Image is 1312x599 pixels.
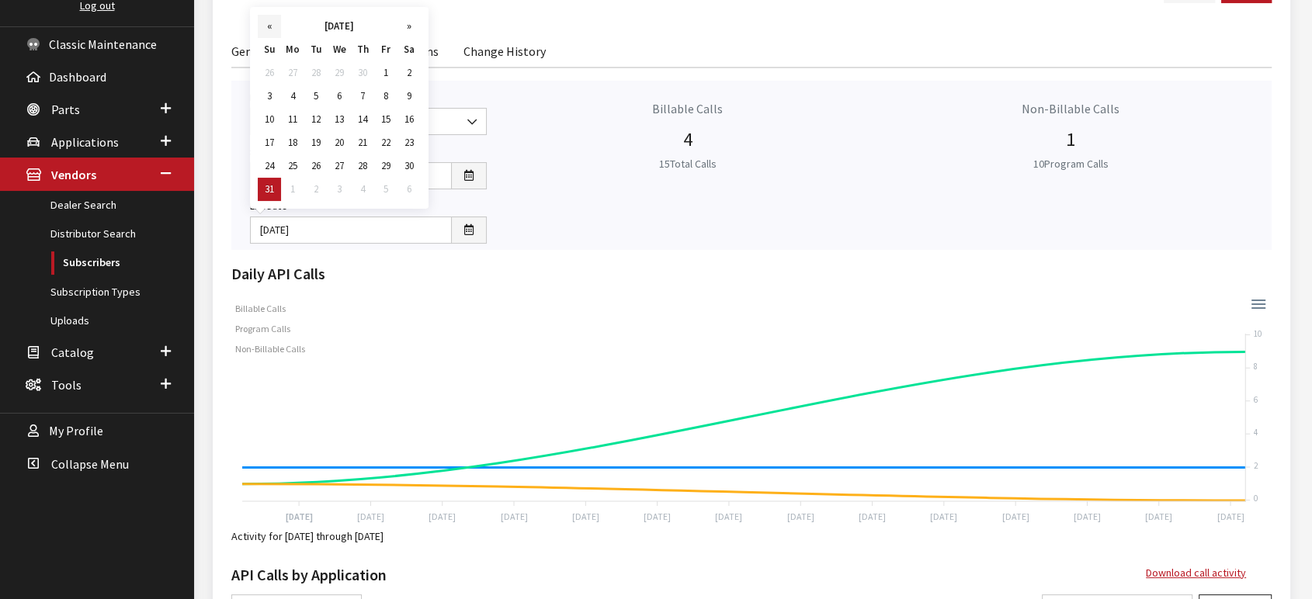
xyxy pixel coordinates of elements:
a: Change History [463,34,546,67]
tspan: 0 [1254,493,1258,504]
span: Vendors [51,168,96,183]
tspan: [DATE] [715,511,742,522]
tspan: [DATE] [859,511,886,522]
span: Parts [51,102,80,117]
td: 4 [351,178,374,201]
p: Billable Calls [505,99,870,118]
td: 3 [328,178,351,201]
td: 23 [397,131,421,154]
tspan: 8 [1254,361,1258,372]
th: Fr [374,38,397,61]
td: 5 [304,85,328,108]
td: 19 [304,131,328,154]
td: 17 [258,131,281,154]
td: 2 [304,178,328,201]
td: 10 [258,108,281,131]
h2: API Calls by Application [231,563,387,587]
td: 8 [374,85,397,108]
td: 1 [281,178,304,201]
td: 16 [397,108,421,131]
input: mm/dd/yyyy [250,216,452,244]
td: 20 [328,131,351,154]
th: Th [351,38,374,61]
td: 11 [281,108,304,131]
a: General [231,34,273,67]
button: Download call activity [1145,559,1247,587]
td: 28 [351,154,374,178]
th: Su [258,38,281,61]
span: Tools [51,377,82,393]
tspan: [DATE] [1217,511,1244,522]
span: 4 [683,127,692,151]
span: 15 [659,157,670,171]
small: Activity for [DATE] through [DATE] [231,529,384,543]
span: 1 [1066,127,1075,151]
span: Non-Billable Calls [224,343,305,355]
td: 28 [304,61,328,85]
td: 26 [304,154,328,178]
th: We [328,38,351,61]
span: Dashboard [49,69,106,85]
tspan: 6 [1254,394,1258,405]
tspan: [DATE] [429,511,456,522]
td: 22 [374,131,397,154]
tspan: [DATE] [1001,511,1029,522]
span: My Profile [49,424,103,439]
span: Classic Maintenance [49,36,157,52]
th: Sa [397,38,421,61]
span: Billable Calls [224,303,286,314]
tspan: [DATE] [572,511,599,522]
div: Menu [1249,293,1265,309]
td: 25 [281,154,304,178]
tspan: [DATE] [644,511,671,522]
td: 12 [304,108,328,131]
td: 3 [258,85,281,108]
th: « [258,15,281,38]
tspan: 4 [1254,427,1258,438]
th: Tu [304,38,328,61]
td: 7 [351,85,374,108]
button: Open date picker [451,216,487,244]
td: 6 [397,178,421,201]
span: 10 [1033,157,1044,171]
p: Non-Billable Calls [889,99,1254,118]
th: Mo [281,38,304,61]
tspan: 2 [1254,460,1258,471]
small: Program Calls [1033,157,1109,171]
tspan: [DATE] [286,511,313,523]
td: 27 [328,154,351,178]
td: 29 [328,61,351,85]
td: 9 [397,85,421,108]
span: Catalog [51,345,94,360]
td: 5 [374,178,397,201]
span: Applications [51,134,119,150]
tspan: [DATE] [500,511,527,522]
td: 1 [374,61,397,85]
td: 6 [328,85,351,108]
td: 21 [351,131,374,154]
td: 4 [281,85,304,108]
tspan: [DATE] [1145,511,1172,522]
td: 30 [397,154,421,178]
td: 2 [397,61,421,85]
span: Collapse Menu [51,456,129,472]
span: Program Calls [224,323,290,334]
td: 30 [351,61,374,85]
td: 26 [258,61,281,85]
tspan: 10 [1254,328,1262,339]
button: Open date picker [451,162,487,189]
td: 29 [374,154,397,178]
tspan: [DATE] [1074,511,1101,522]
tspan: [DATE] [357,511,384,522]
small: Total Calls [659,157,717,171]
h2: Daily API Calls [231,262,1272,286]
th: [DATE] [281,15,397,38]
td: 13 [328,108,351,131]
td: 31 [258,178,281,201]
tspan: [DATE] [930,511,957,522]
td: 24 [258,154,281,178]
td: 27 [281,61,304,85]
th: » [397,15,421,38]
td: 15 [374,108,397,131]
tspan: [DATE] [787,511,814,522]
